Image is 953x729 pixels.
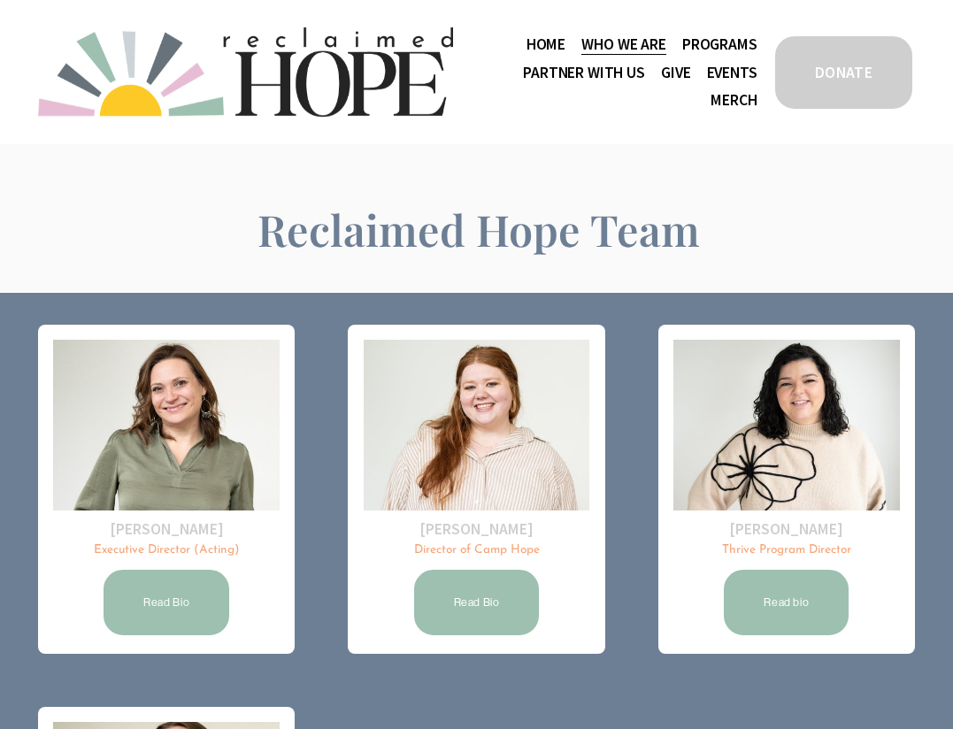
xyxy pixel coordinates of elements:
p: Director of Camp Hope [364,541,589,558]
a: folder dropdown [581,30,665,58]
h2: [PERSON_NAME] [673,519,899,540]
span: Programs [682,32,757,57]
a: Home [526,30,565,58]
a: folder dropdown [523,58,644,87]
h2: [PERSON_NAME] [53,519,279,540]
a: Events [707,58,757,87]
span: Partner With Us [523,60,644,85]
span: Who We Are [581,32,665,57]
a: Read Bio [101,567,232,638]
p: Thrive Program Director [673,541,899,558]
p: Executive Director (Acting) [53,541,279,558]
span: Reclaimed Hope Team [257,201,700,257]
a: Read bio [721,567,851,638]
a: DONATE [772,34,915,111]
a: folder dropdown [682,30,757,58]
a: Read Bio [411,567,542,638]
h2: [PERSON_NAME] [364,519,589,540]
a: Merch [711,87,757,115]
a: Give [661,58,690,87]
img: Reclaimed Hope Initiative [38,27,453,117]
